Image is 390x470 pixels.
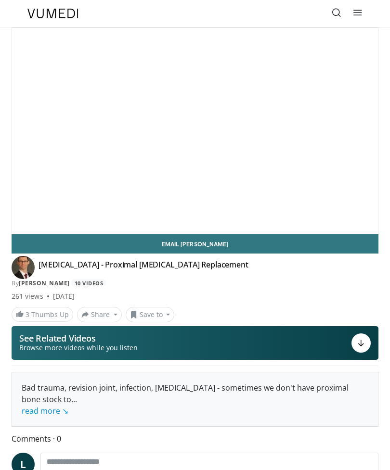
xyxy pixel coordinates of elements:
[19,279,70,287] a: [PERSON_NAME]
[19,333,138,343] p: See Related Videos
[12,256,35,279] img: Avatar
[39,260,248,275] h4: [MEDICAL_DATA] - Proximal [MEDICAL_DATA] Replacement
[27,9,78,18] img: VuMedi Logo
[12,307,73,322] a: 3 Thumbs Up
[12,28,378,234] video-js: Video Player
[12,234,378,254] a: Email [PERSON_NAME]
[22,394,77,416] span: ...
[12,279,378,288] div: By
[53,292,75,301] div: [DATE]
[22,382,368,417] div: Bad trauma, revision joint, infection, [MEDICAL_DATA] - sometimes we don't have proximal bone sto...
[77,307,122,322] button: Share
[19,343,138,353] span: Browse more videos while you listen
[22,406,68,416] a: read more ↘
[12,326,378,360] button: See Related Videos Browse more videos while you listen
[12,292,43,301] span: 261 views
[12,432,378,445] span: Comments 0
[26,310,29,319] span: 3
[126,307,175,322] button: Save to
[71,279,106,287] a: 10 Videos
